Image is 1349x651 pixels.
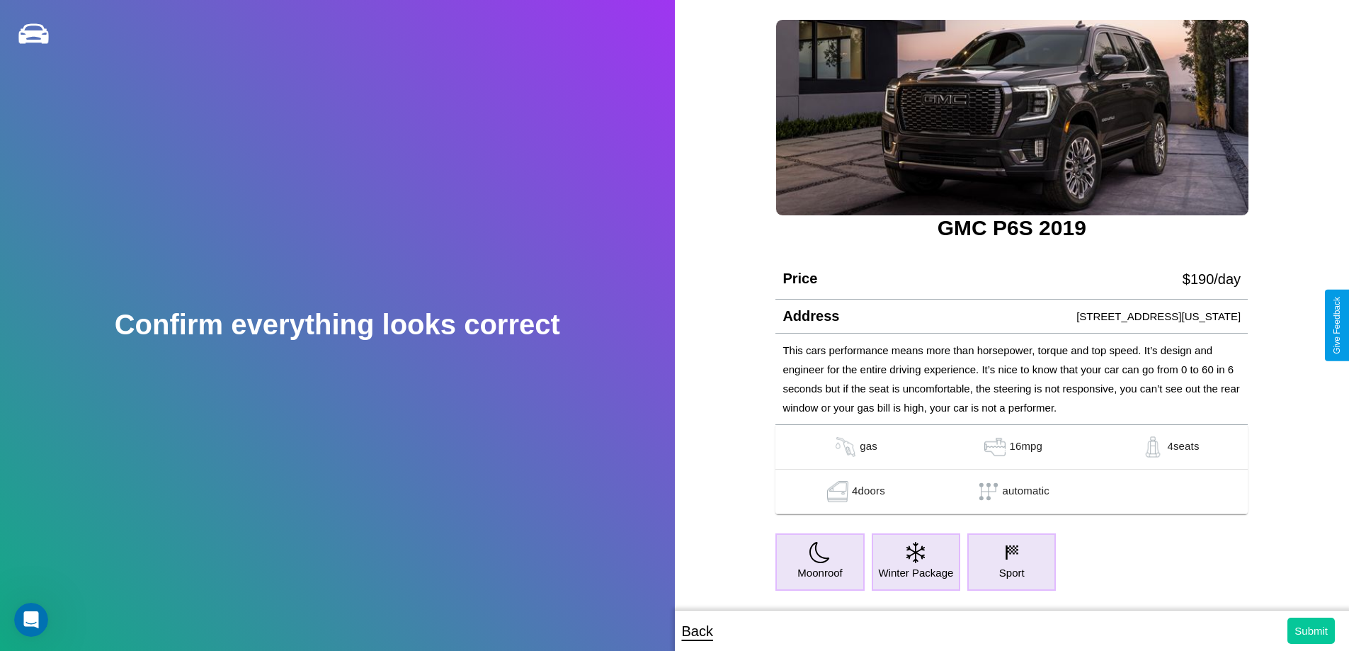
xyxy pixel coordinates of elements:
p: 16 mpg [1009,436,1042,458]
p: Sport [999,563,1025,582]
h2: Confirm everything looks correct [115,309,560,341]
img: gas [824,481,852,502]
p: Winter Package [878,563,953,582]
p: Back [682,618,713,644]
p: automatic [1003,481,1049,502]
table: simple table [775,425,1248,514]
h4: Price [782,271,817,287]
p: 4 doors [852,481,885,502]
button: Submit [1287,618,1335,644]
img: gas [981,436,1009,458]
p: [STREET_ADDRESS][US_STATE] [1076,307,1241,326]
iframe: Intercom live chat [14,603,48,637]
p: 4 seats [1167,436,1199,458]
p: gas [860,436,877,458]
img: gas [1139,436,1167,458]
img: gas [831,436,860,458]
div: Give Feedback [1332,297,1342,354]
h3: GMC P6S 2019 [775,216,1248,240]
h4: Address [782,308,839,324]
p: $ 190 /day [1183,266,1241,292]
p: Moonroof [797,563,842,582]
p: This cars performance means more than horsepower, torque and top speed. It’s design and engineer ... [782,341,1241,417]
